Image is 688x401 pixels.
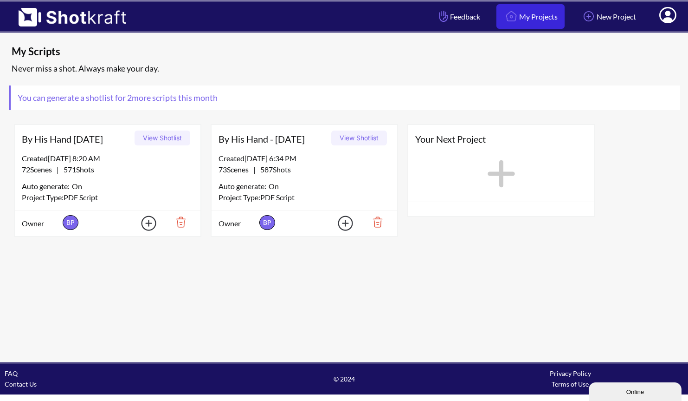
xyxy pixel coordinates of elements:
[581,8,597,24] img: Add Icon
[256,165,291,174] span: 587 Shots
[574,4,643,29] a: New Project
[219,164,291,175] span: |
[259,215,275,230] span: BP
[22,181,72,192] span: Auto generate:
[59,165,94,174] span: 571 Shots
[11,85,225,110] span: You can generate a shotlist for
[219,181,269,192] span: Auto generate:
[457,368,683,379] div: Privacy Policy
[72,181,82,192] span: On
[269,181,279,192] span: On
[437,8,450,24] img: Hand Icon
[358,214,390,230] img: Trash Icon
[331,131,387,145] button: View Shotlist
[63,215,78,230] span: BP
[219,132,328,146] span: By His Hand - [DATE]
[219,218,257,229] span: Owner
[437,11,480,22] span: Feedback
[12,45,514,59] span: My Scripts
[22,164,94,175] span: |
[126,92,218,103] span: 2 more scripts this month
[496,4,565,29] a: My Projects
[219,165,253,174] span: 73 Scenes
[22,153,193,164] div: Created [DATE] 8:20 AM
[457,379,683,389] div: Terms of Use
[22,218,60,229] span: Owner
[589,381,683,401] iframe: chat widget
[415,132,587,146] span: Your Next Project
[22,165,57,174] span: 72 Scenes
[231,374,457,384] span: © 2024
[323,213,356,234] img: Add Icon
[5,369,18,377] a: FAQ
[22,192,193,203] div: Project Type: PDF Script
[22,132,131,146] span: By His Hand [DATE]
[135,131,190,145] button: View Shotlist
[127,213,159,234] img: Add Icon
[9,61,683,76] div: Never miss a shot. Always make your day.
[5,380,37,388] a: Contact Us
[219,153,390,164] div: Created [DATE] 6:34 PM
[503,8,519,24] img: Home Icon
[161,214,193,230] img: Trash Icon
[219,192,390,203] div: Project Type: PDF Script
